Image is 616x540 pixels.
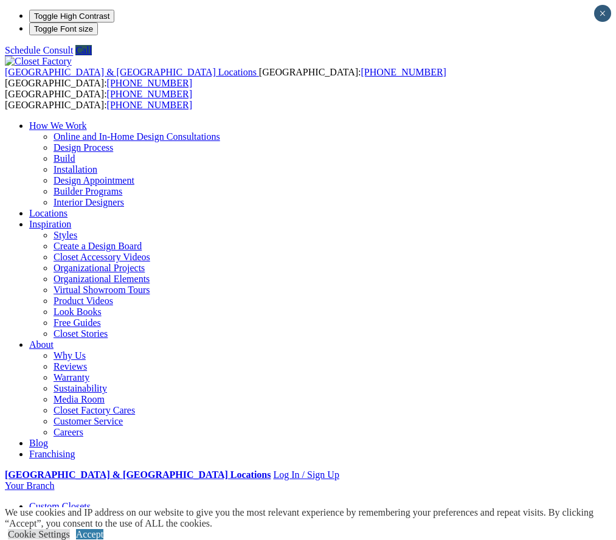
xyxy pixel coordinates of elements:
[54,350,86,361] a: Why Us
[54,405,135,415] a: Closet Factory Cares
[34,12,109,21] span: Toggle High Contrast
[54,285,150,295] a: Virtual Showroom Tours
[54,131,220,142] a: Online and In-Home Design Consultations
[54,252,150,262] a: Closet Accessory Videos
[29,339,54,350] a: About
[54,263,145,273] a: Organizational Projects
[54,317,101,328] a: Free Guides
[5,480,54,491] a: Your Branch
[29,449,75,459] a: Franchising
[54,383,107,393] a: Sustainability
[29,22,98,35] button: Toggle Font size
[29,501,91,511] a: Custom Closets
[273,469,339,480] a: Log In / Sign Up
[54,394,105,404] a: Media Room
[54,427,83,437] a: Careers
[54,230,77,240] a: Styles
[5,67,259,77] a: [GEOGRAPHIC_DATA] & [GEOGRAPHIC_DATA] Locations
[76,529,103,539] a: Accept
[54,241,142,251] a: Create a Design Board
[5,67,257,77] span: [GEOGRAPHIC_DATA] & [GEOGRAPHIC_DATA] Locations
[29,120,87,131] a: How We Work
[54,372,89,382] a: Warranty
[54,142,113,153] a: Design Process
[5,45,73,55] a: Schedule Consult
[54,186,122,196] a: Builder Programs
[54,153,75,164] a: Build
[54,361,87,372] a: Reviews
[54,175,134,185] a: Design Appointment
[29,10,114,22] button: Toggle High Contrast
[54,274,150,284] a: Organizational Elements
[361,67,446,77] a: [PHONE_NUMBER]
[29,219,71,229] a: Inspiration
[8,529,70,539] a: Cookie Settings
[594,5,611,22] button: Close
[107,100,192,110] a: [PHONE_NUMBER]
[5,67,446,88] span: [GEOGRAPHIC_DATA]: [GEOGRAPHIC_DATA]:
[75,45,92,55] a: Call
[29,208,67,218] a: Locations
[54,197,124,207] a: Interior Designers
[107,89,192,99] a: [PHONE_NUMBER]
[5,89,192,110] span: [GEOGRAPHIC_DATA]: [GEOGRAPHIC_DATA]:
[54,416,123,426] a: Customer Service
[29,438,48,448] a: Blog
[54,328,108,339] a: Closet Stories
[54,164,97,175] a: Installation
[5,469,271,480] a: [GEOGRAPHIC_DATA] & [GEOGRAPHIC_DATA] Locations
[34,24,93,33] span: Toggle Font size
[107,78,192,88] a: [PHONE_NUMBER]
[54,306,102,317] a: Look Books
[5,507,616,529] div: We use cookies and IP address on our website to give you the most relevant experience by remember...
[5,56,72,67] img: Closet Factory
[54,296,113,306] a: Product Videos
